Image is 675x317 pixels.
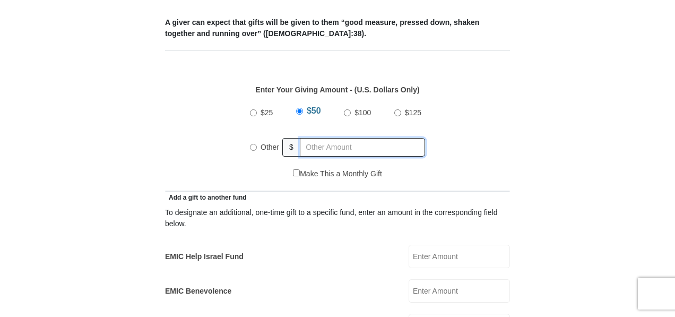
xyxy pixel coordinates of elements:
[165,251,244,262] label: EMIC Help Israel Fund
[293,168,382,179] label: Make This a Monthly Gift
[165,194,247,201] span: Add a gift to another fund
[405,108,421,117] span: $125
[300,138,425,157] input: Other Amount
[282,138,300,157] span: $
[165,18,479,38] b: A giver can expect that gifts will be given to them “good measure, pressed down, shaken together ...
[255,85,419,94] strong: Enter Your Giving Amount - (U.S. Dollars Only)
[165,286,231,297] label: EMIC Benevolence
[261,143,279,151] span: Other
[409,279,510,303] input: Enter Amount
[409,245,510,268] input: Enter Amount
[261,108,273,117] span: $25
[293,169,300,176] input: Make This a Monthly Gift
[354,108,371,117] span: $100
[165,207,510,229] div: To designate an additional, one-time gift to a specific fund, enter an amount in the correspondin...
[307,106,321,115] span: $50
